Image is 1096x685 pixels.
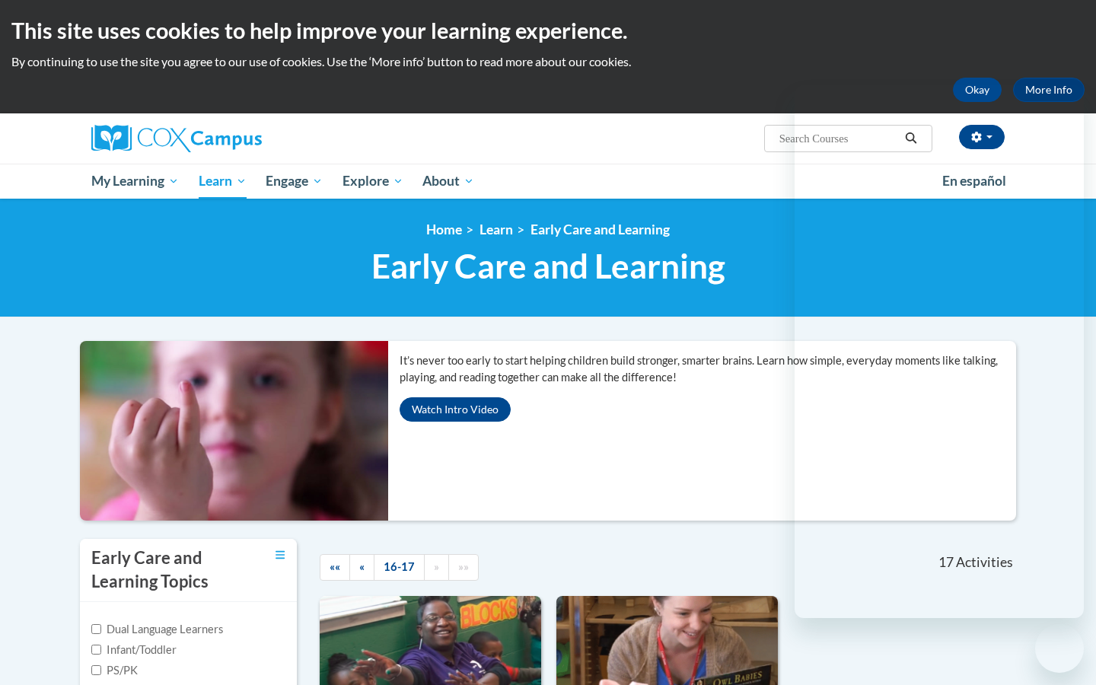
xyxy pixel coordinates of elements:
span: Engage [266,172,323,190]
span: Early Care and Learning [371,246,725,286]
a: Cox Campus [91,125,381,152]
a: Previous [349,554,374,581]
img: Cox Campus [91,125,262,152]
a: Learn [479,221,513,237]
span: About [422,172,474,190]
a: Next [424,554,449,581]
a: End [448,554,479,581]
h2: This site uses cookies to help improve your learning experience. [11,15,1085,46]
h3: Early Care and Learning Topics [91,546,236,594]
input: Checkbox for Options [91,645,101,655]
button: Okay [953,78,1002,102]
label: Dual Language Learners [91,621,223,638]
input: Search Courses [778,129,900,148]
a: Home [426,221,462,237]
iframe: Button to launch messaging window, conversation in progress [1035,624,1084,673]
span: »» [458,560,469,573]
span: « [359,560,365,573]
input: Checkbox for Options [91,624,101,634]
span: «« [330,560,340,573]
a: Begining [320,554,350,581]
a: Early Care and Learning [530,221,670,237]
label: Infant/Toddler [91,642,177,658]
a: Engage [256,164,333,199]
a: Learn [189,164,256,199]
span: Learn [199,172,247,190]
a: About [413,164,485,199]
a: 16-17 [374,554,425,581]
span: » [434,560,439,573]
iframe: Messaging window [795,85,1084,618]
span: Explore [342,172,403,190]
button: Watch Intro Video [400,397,511,422]
div: Main menu [68,164,1027,199]
a: Toggle collapse [276,546,285,563]
input: Checkbox for Options [91,665,101,675]
span: My Learning [91,172,179,190]
a: Explore [333,164,413,199]
p: It’s never too early to start helping children build stronger, smarter brains. Learn how simple, ... [400,352,1016,386]
a: More Info [1013,78,1085,102]
a: My Learning [81,164,189,199]
label: PS/PK [91,662,138,679]
p: By continuing to use the site you agree to our use of cookies. Use the ‘More info’ button to read... [11,53,1085,70]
